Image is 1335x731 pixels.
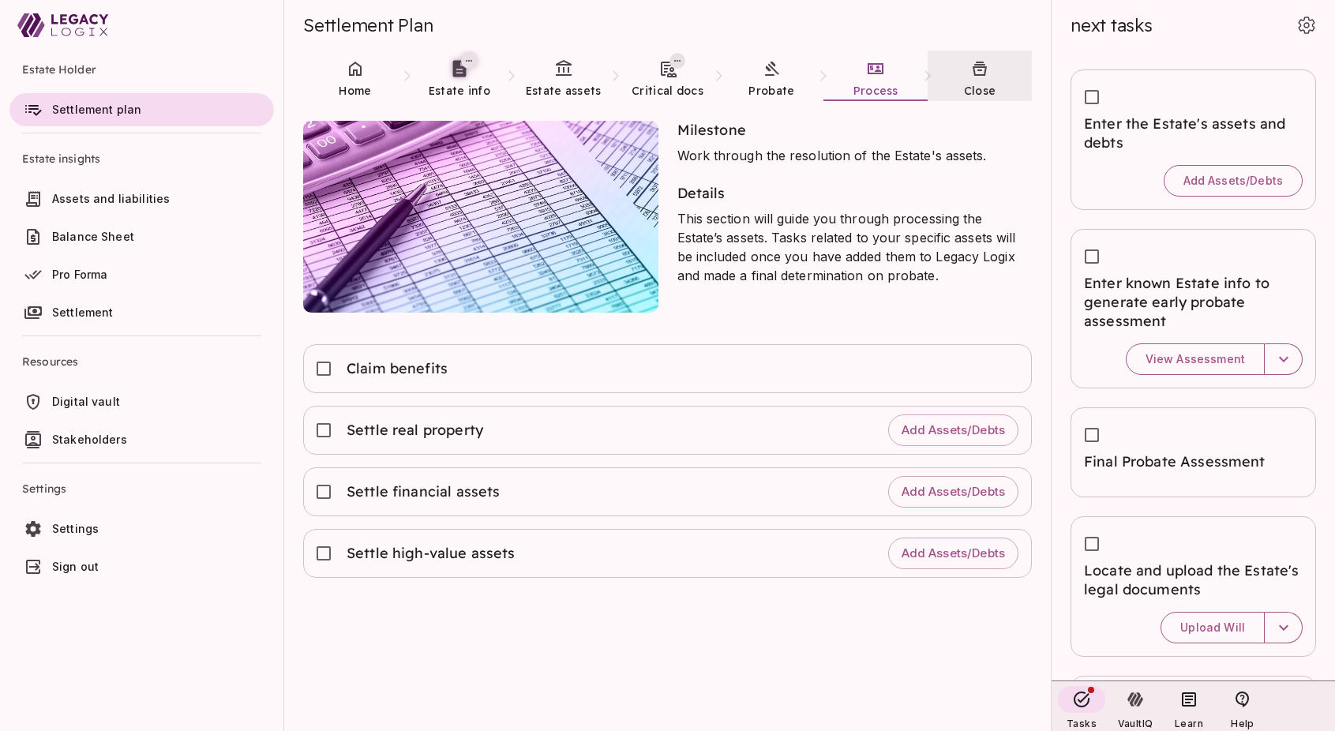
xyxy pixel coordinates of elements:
span: Process [853,84,898,98]
span: Digital vault [52,395,120,408]
a: Stakeholders [9,423,274,456]
span: Details [677,184,726,202]
span: Tasks [1067,718,1097,729]
a: Sign out [9,550,274,583]
button: Add Assets/Debts [888,538,1018,569]
span: Add Assets/Debts [902,423,1005,438]
span: This section will guide you through processing the Estate’s assets. Tasks related to your specifi... [677,211,1016,283]
button: Upload Will [1161,612,1265,643]
span: Learn [1175,718,1203,729]
span: Settlement [52,306,114,319]
span: Settings [22,470,261,508]
div: Settle financial assetsAdd Assets/Debts [303,467,1032,516]
button: Add Assets/Debts [1164,165,1303,197]
div: Enter the Estate's assets and debtsAdd Assets/Debts [1071,69,1316,210]
span: Enter the Estate's assets and debts [1084,114,1303,152]
a: Digital vault [9,385,274,418]
div: Settle real propertyAdd Assets/Debts [303,406,1032,455]
button: Add Assets/Debts [888,476,1018,508]
span: Final Probate Assessment [1084,452,1303,471]
span: Probate [748,84,794,98]
span: Add Assets/Debts [902,485,1005,500]
span: Settle real property [347,421,485,440]
button: View Assessment [1126,343,1265,375]
a: Settings [9,512,274,545]
span: Resources [22,343,261,380]
span: Enter known Estate info to generate early probate assessment [1084,274,1303,331]
span: Claim benefits [347,359,449,378]
span: Sign out [52,560,99,573]
span: Assets and liabilities [52,192,170,205]
span: Settlement Plan [303,14,433,36]
div: Settle high-value assetsAdd Assets/Debts [303,529,1032,578]
span: Help [1231,718,1254,729]
img: settlement-plan [303,121,658,313]
span: Work through the resolution of the Estate's assets. [677,148,987,163]
span: Settle high-value assets [347,544,517,563]
span: VaultIQ [1118,718,1153,729]
span: Upload Will [1180,620,1245,635]
span: Estate assets [526,84,602,98]
span: Settlement plan [52,103,141,116]
span: Settle financial assets [347,482,501,501]
div: Enter known Estate info to generate early probate assessmentView Assessment [1071,229,1316,388]
span: Pro Forma [52,268,107,281]
span: next tasks [1071,14,1153,36]
button: Add Assets/Debts [888,414,1018,446]
div: Locate and upload the Estate's legal documentsUpload Will [1071,516,1316,657]
span: Estate info [429,84,490,98]
a: Assets and liabilities [9,182,274,216]
span: Stakeholders [52,433,127,446]
a: Pro Forma [9,258,274,291]
span: Critical docs [632,84,703,98]
span: Home [339,84,371,98]
a: Balance Sheet [9,220,274,253]
span: Add Assets/Debts [902,546,1005,561]
span: Estate Holder [22,51,261,88]
div: Final Probate Assessment [1071,407,1316,497]
span: Estate insights [22,140,261,178]
span: Milestone [677,121,746,139]
a: Settlement plan [9,93,274,126]
span: Settings [52,522,99,535]
span: Add Assets/Debts [1183,174,1283,188]
span: View Assessment [1146,352,1245,366]
div: Claim benefits [303,344,1032,393]
span: Balance Sheet [52,230,134,243]
span: Close [964,84,996,98]
a: Settlement [9,296,274,329]
span: Locate and upload the Estate's legal documents [1084,561,1303,599]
